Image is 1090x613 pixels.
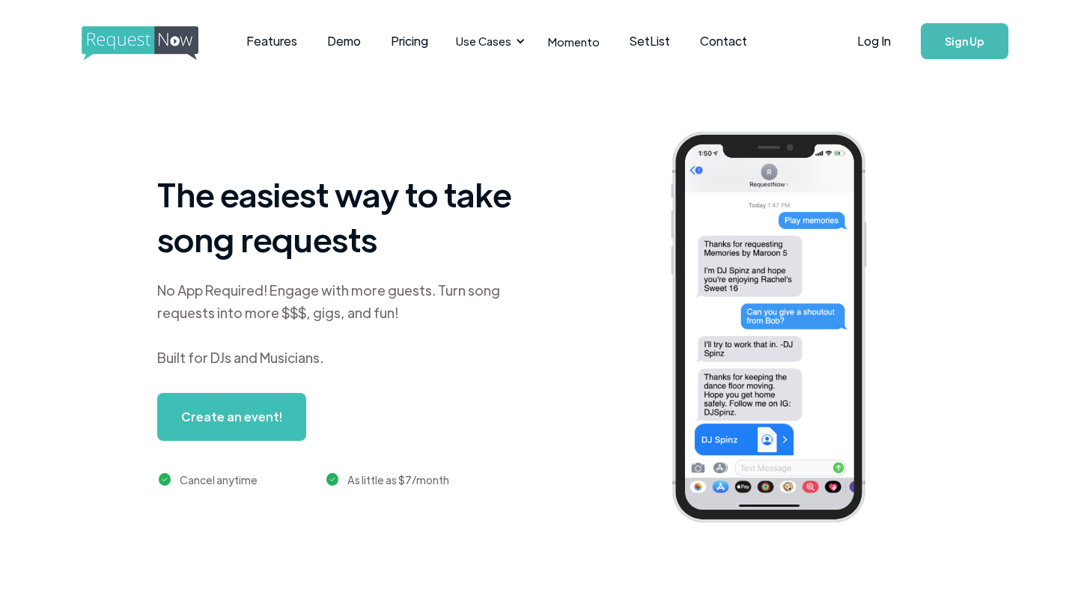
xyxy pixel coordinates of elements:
[157,171,532,261] h1: The easiest way to take song requests
[842,15,906,67] a: Log In
[231,18,312,64] a: Features
[615,18,685,64] a: SetList
[326,473,339,486] img: green checkmark
[447,18,529,64] div: Use Cases
[157,279,532,369] div: No App Required! Engage with more guests. Turn song requests into more $$$, gigs, and fun! Built ...
[376,18,443,64] a: Pricing
[159,473,171,486] img: green checkmark
[654,121,907,538] img: iphone screenshot
[82,26,194,56] a: home
[180,471,258,489] div: Cancel anytime
[312,18,376,64] a: Demo
[685,18,762,64] a: Contact
[456,33,511,49] div: Use Cases
[347,471,449,489] div: As little as $7/month
[157,393,306,441] a: Create an event!
[533,19,615,64] a: Momento
[82,26,226,61] img: requestnow logo
[921,23,1008,59] a: Sign Up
